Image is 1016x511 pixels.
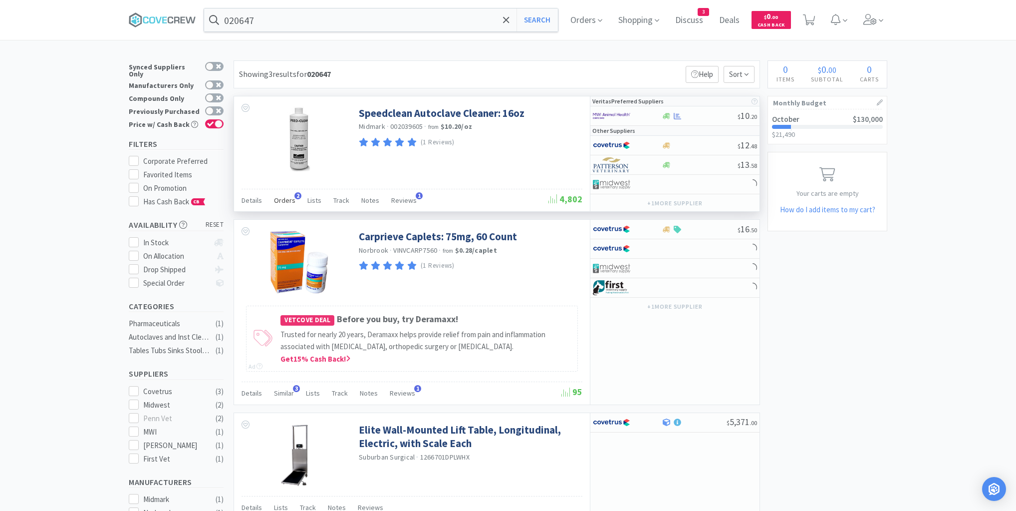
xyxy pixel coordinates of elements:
img: 4dd14cff54a648ac9e977f0c5da9bc2e_5.png [593,261,630,276]
button: Search [516,8,558,31]
span: Details [242,196,262,205]
p: (1 Reviews) [421,261,455,271]
h5: Availability [129,219,224,231]
img: 67d67680309e4a0bb49a5ff0391dcc42_6.png [593,280,630,295]
span: Get 15 % Cash Back! [280,354,350,364]
div: Midmark [143,494,205,506]
h5: How do I add items to my cart? [768,204,887,216]
h2: October [772,115,799,123]
span: $ [738,226,741,234]
span: Track [333,196,349,205]
span: Cash Back [758,22,785,29]
a: Midmark [359,122,385,131]
p: Veritas Preferred Suppliers [592,96,664,106]
img: 4dd14cff54a648ac9e977f0c5da9bc2e_5.png [593,177,630,192]
span: . 20 [750,113,757,120]
span: Reviews [391,196,417,205]
div: ( 1 ) [216,494,224,506]
span: Similar [274,389,294,398]
div: ( 1 ) [216,440,224,452]
span: Lists [306,389,320,398]
img: 77fca1acd8b6420a9015268ca798ef17_1.png [593,241,630,256]
span: 3 [698,8,709,15]
span: Orders [274,196,295,205]
div: Penn Vet [143,413,205,425]
img: 79f77e426a94468ea3ed0ef435f93077_41101.jpeg [273,106,325,171]
span: $ [738,142,741,150]
span: $130,000 [853,114,883,124]
span: · [439,246,441,255]
span: 0 [783,63,788,75]
div: [PERSON_NAME] [143,440,205,452]
div: Corporate Preferred [143,155,224,167]
span: · [387,122,389,131]
div: Pharmaceuticals [129,318,210,330]
span: from [428,123,439,130]
h5: Manufacturers [129,477,224,488]
div: ( 1 ) [216,426,224,438]
h4: Before you buy, try Deramaxx! [280,312,572,327]
span: 16 [738,223,757,235]
a: Suburban Surgical [359,453,415,462]
strong: $0.28 / caplet [455,246,497,255]
span: 3 [293,385,300,392]
span: CB [192,199,202,205]
div: Manufacturers Only [129,80,200,89]
span: . 00 [770,14,778,20]
span: Sort [724,66,755,83]
span: $21,490 [772,130,795,139]
span: Reviews [390,389,415,398]
div: Showing 3 results [239,68,331,81]
a: Elite Wall-Mounted Lift Table, Longitudinal, Electric, with Scale Each [359,423,580,451]
img: 77fca1acd8b6420a9015268ca798ef17_1.png [593,415,630,430]
div: Open Intercom Messenger [982,477,1006,501]
div: MWI [143,426,205,438]
span: . 48 [750,142,757,150]
a: Speedclean Autoclave Cleaner: 16oz [359,106,524,120]
a: Deals [715,16,744,25]
img: f5e969b455434c6296c6d81ef179fa71_3.png [593,157,630,172]
div: On Promotion [143,182,224,194]
div: ( 1 ) [216,318,224,330]
div: Compounds Only [129,93,200,102]
span: Details [242,389,262,398]
div: Ad [249,362,262,371]
span: 0 [867,63,872,75]
span: · [424,122,426,131]
span: Track [332,389,348,398]
input: Search by item, sku, manufacturer, ingredient, size... [204,8,558,31]
div: Covetrus [143,386,205,398]
span: Vetcove Deal [280,315,334,326]
span: 95 [561,386,582,398]
span: 1 [416,192,423,199]
span: · [390,246,392,255]
img: f7021cb0716b419cbf2a155d726435c2_152465.jpeg [269,230,328,295]
h5: Suppliers [129,368,224,380]
p: Your carts are empty [768,188,887,199]
div: On Allocation [143,250,210,262]
span: $ [764,14,766,20]
a: October$130,000$21,490 [768,109,887,144]
span: $ [727,419,730,427]
p: (1 Reviews) [421,137,455,148]
span: . 50 [750,226,757,234]
strong: 020647 [307,69,331,79]
span: 0 [821,63,826,75]
span: Notes [361,196,379,205]
p: Other Suppliers [592,126,635,135]
img: 77fca1acd8b6420a9015268ca798ef17_1.png [593,138,630,153]
div: First Vet [143,453,205,465]
h4: Carts [851,74,887,84]
img: f6b2451649754179b5b4e0c70c3f7cb0_2.png [593,108,630,123]
span: Notes [360,389,378,398]
span: 12 [738,139,757,151]
div: Tables Tubs Sinks Stools Mats [129,345,210,357]
a: Norbrook [359,246,388,255]
a: $0.00Cash Back [752,6,791,33]
div: ( 1 ) [216,453,224,465]
div: Price w/ Cash Back [129,119,200,128]
div: Drop Shipped [143,264,210,276]
h5: Filters [129,138,224,150]
div: Favorited Items [143,169,224,181]
div: Special Order [143,277,210,289]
